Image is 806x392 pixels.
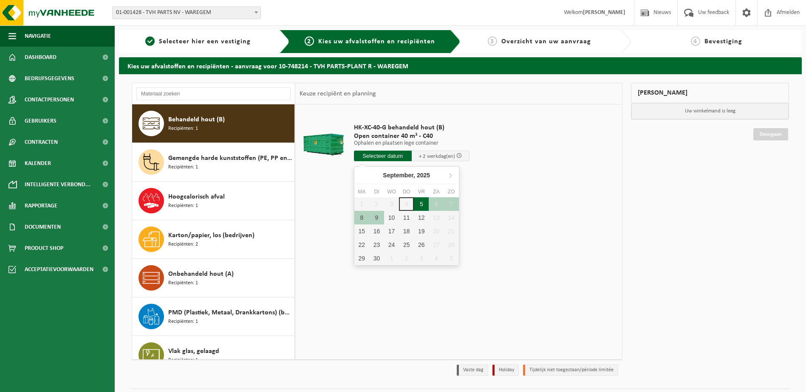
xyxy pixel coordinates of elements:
[399,211,414,224] div: 11
[501,38,591,45] span: Overzicht van uw aanvraag
[399,188,414,196] div: do
[25,89,74,110] span: Contactpersonen
[113,7,260,19] span: 01-001428 - TVH PARTS NV - WAREGEM
[354,211,369,224] div: 8
[318,38,435,45] span: Kies uw afvalstoffen en recipiënten
[399,224,414,238] div: 18
[25,174,90,195] span: Intelligente verbond...
[168,346,219,356] span: Vlak glas, gelaagd
[132,104,295,143] button: Behandeld hout (B) Recipiënten: 1
[295,83,380,104] div: Keuze recipiënt en planning
[384,224,399,238] div: 17
[168,192,225,202] span: Hoogcalorisch afval
[753,128,788,140] a: Doorgaan
[488,36,497,46] span: 3
[132,182,295,220] button: Hoogcalorisch afval Recipiënten: 1
[354,188,369,196] div: ma
[168,279,198,287] span: Recipiënten: 1
[25,216,61,238] span: Documenten
[119,57,802,74] h2: Kies uw afvalstoffen en recipiënten - aanvraag voor 10-748214 - TVH PARTS-PLANT R - WAREGEM
[168,163,198,171] span: Recipiënten: 1
[132,336,295,375] button: Vlak glas, gelaagd Recipiënten: 1
[429,188,444,196] div: za
[369,224,384,238] div: 16
[384,211,399,224] div: 10
[414,252,429,265] div: 3
[414,188,429,196] div: vr
[168,202,198,210] span: Recipiënten: 1
[25,153,51,174] span: Kalender
[631,83,789,103] div: [PERSON_NAME]
[354,224,369,238] div: 15
[631,103,789,119] p: Uw winkelmand is leeg
[414,238,429,252] div: 26
[419,154,455,159] span: + 2 werkdag(en)
[369,211,384,224] div: 9
[168,125,198,133] span: Recipiënten: 1
[354,140,469,146] p: Ophalen en plaatsen lege container
[369,238,384,252] div: 23
[25,259,93,280] span: Acceptatievoorwaarden
[168,115,225,125] span: Behandeld hout (B)
[132,143,295,182] button: Gemengde harde kunststoffen (PE, PP en PVC), recycleerbaar (industrieel) Recipiënten: 1
[384,238,399,252] div: 24
[168,356,198,364] span: Recipiënten: 1
[132,259,295,297] button: Onbehandeld hout (A) Recipiënten: 1
[704,38,742,45] span: Bevestiging
[112,6,261,19] span: 01-001428 - TVH PARTS NV - WAREGEM
[159,38,251,45] span: Selecteer hier een vestiging
[492,364,519,376] li: Holiday
[414,224,429,238] div: 19
[168,241,198,249] span: Recipiënten: 2
[354,132,469,140] span: Open container 40 m³ - C40
[414,211,429,224] div: 12
[168,269,234,279] span: Onbehandeld hout (A)
[354,252,369,265] div: 29
[523,364,618,376] li: Tijdelijk niet toegestaan/période limitée
[25,47,57,68] span: Dashboard
[168,230,255,241] span: Karton/papier, los (bedrijven)
[457,364,488,376] li: Vaste dag
[354,151,412,161] input: Selecteer datum
[384,188,399,196] div: wo
[354,238,369,252] div: 22
[305,36,314,46] span: 2
[379,168,433,182] div: September,
[145,36,155,46] span: 1
[132,297,295,336] button: PMD (Plastiek, Metaal, Drankkartons) (bedrijven) Recipiënten: 1
[399,252,414,265] div: 2
[583,9,625,16] strong: [PERSON_NAME]
[168,308,292,318] span: PMD (Plastiek, Metaal, Drankkartons) (bedrijven)
[123,36,273,47] a: 1Selecteer hier een vestiging
[25,68,74,89] span: Bedrijfsgegevens
[25,238,63,259] span: Product Shop
[25,110,57,132] span: Gebruikers
[25,132,58,153] span: Contracten
[25,195,57,216] span: Rapportage
[168,318,198,326] span: Recipiënten: 1
[132,220,295,259] button: Karton/papier, los (bedrijven) Recipiënten: 2
[444,188,459,196] div: zo
[414,197,429,211] div: 5
[369,252,384,265] div: 30
[168,153,292,163] span: Gemengde harde kunststoffen (PE, PP en PVC), recycleerbaar (industrieel)
[136,87,291,100] input: Materiaal zoeken
[369,188,384,196] div: di
[354,123,469,132] span: HK-XC-40-G behandeld hout (B)
[25,25,51,47] span: Navigatie
[399,238,414,252] div: 25
[417,172,430,178] i: 2025
[691,36,700,46] span: 4
[384,252,399,265] div: 1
